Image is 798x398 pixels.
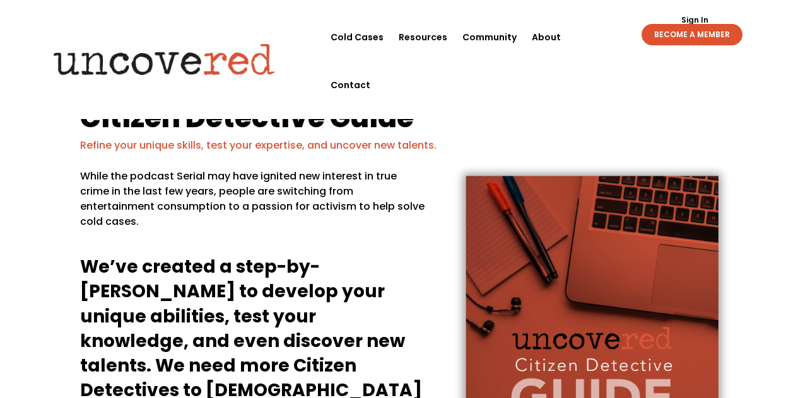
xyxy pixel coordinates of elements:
h1: Citizen Detective Guide [80,103,719,138]
img: Uncovered logo [43,35,286,84]
a: BECOME A MEMBER [642,24,742,45]
a: Cold Cases [331,13,384,61]
a: Sign In [674,16,715,24]
p: While the podcast Serial may have ignited new interest in true crime in the last few years, peopl... [80,169,426,239]
a: Contact [331,61,370,109]
p: Refine your unique skills, test your expertise, and uncover new talents. [80,138,719,153]
a: About [532,13,561,61]
a: Resources [399,13,447,61]
a: Community [462,13,517,61]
